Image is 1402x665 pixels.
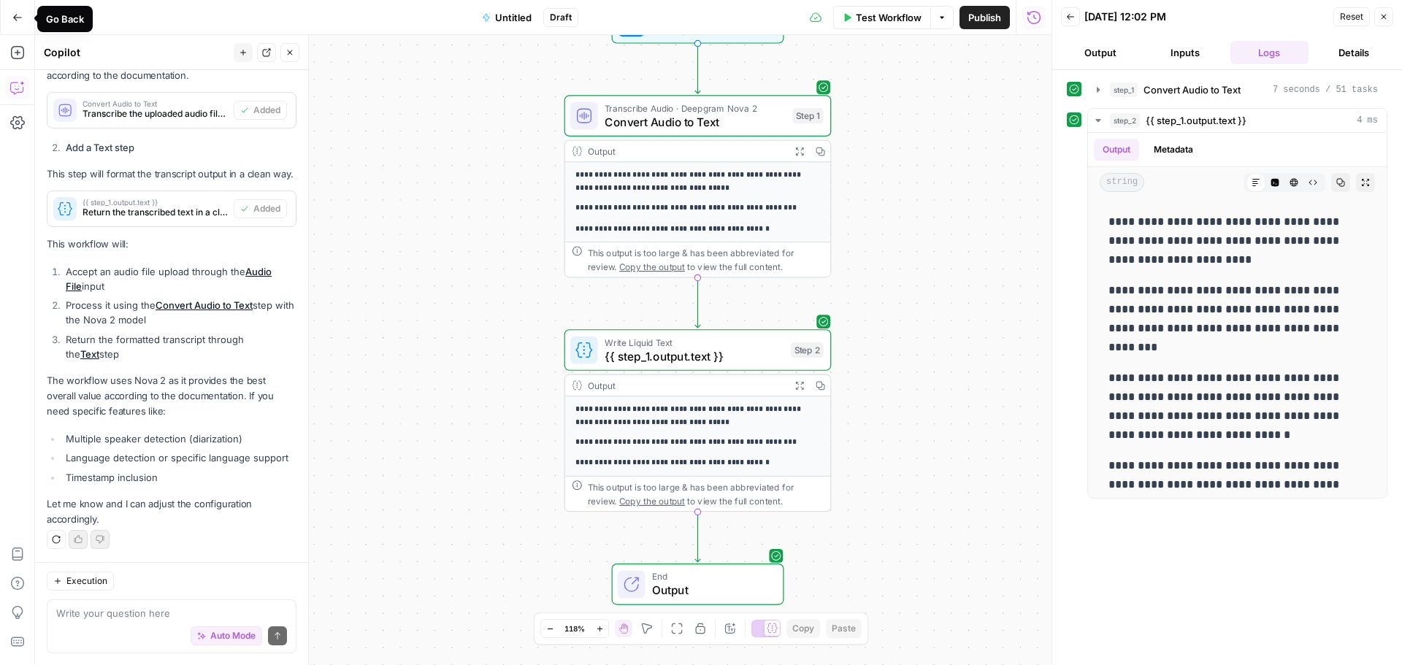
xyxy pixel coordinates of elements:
button: Details [1314,41,1393,64]
span: Copy the output [619,261,685,272]
li: Return the formatted transcript through the step [62,332,296,361]
span: Set Inputs [652,20,738,38]
span: Convert Audio to Text [83,100,228,107]
button: Inputs [1146,41,1225,64]
div: EndOutput [564,564,832,605]
span: 118% [564,623,585,634]
div: This output is too large & has been abbreviated for review. to view the full content. [588,246,824,274]
button: Logs [1230,41,1309,64]
div: Output [588,145,784,158]
span: Untitled [495,10,532,25]
button: 4 ms [1088,109,1387,132]
button: Test Workflow [833,6,930,29]
span: Reset [1340,10,1363,23]
span: step_2 [1110,113,1140,128]
span: Paste [832,622,856,635]
span: Output [652,582,769,599]
span: {{ step_1.output.text }} [83,199,228,206]
g: Edge from start to step_1 [695,44,700,93]
span: Transcribe Audio · Deepgram Nova 2 [605,101,786,115]
p: The workflow uses Nova 2 as it provides the best overall value according to the documentation. If... [47,373,296,419]
p: This workflow will: [47,237,296,252]
button: Added [234,101,287,120]
li: Accept an audio file upload through the input [62,264,296,293]
span: Copy the output [619,496,685,506]
span: Publish [968,10,1001,25]
div: Go Back [46,12,84,26]
button: Added [234,199,287,218]
li: Language detection or specific language support [62,450,296,465]
span: Draft [550,11,572,24]
div: Set Inputs [564,2,832,44]
g: Edge from step_1 to step_2 [695,277,700,327]
button: Output [1061,41,1140,64]
span: Execution [66,574,107,588]
p: Let me know and I can adjust the configuration accordingly. [47,496,296,527]
span: Convert Audio to Text [605,113,786,131]
button: Reset [1333,7,1370,26]
button: Auto Mode [191,626,262,645]
button: Execution [47,572,114,591]
a: Text [80,348,99,360]
span: Write Liquid Text [605,335,784,349]
div: Copilot [44,45,229,60]
span: step_1 [1110,82,1138,97]
span: {{ step_1.output.text }} [1146,113,1246,128]
div: Step 2 [791,342,824,358]
button: Publish [959,6,1010,29]
button: Output [1094,139,1139,161]
li: Timestamp inclusion [62,470,296,485]
span: Auto Mode [210,629,256,642]
span: End [652,569,769,583]
div: Output [588,378,784,392]
a: Audio File [66,266,272,292]
div: 4 ms [1088,133,1387,498]
strong: Add a Text step [66,142,134,153]
span: 7 seconds / 51 tasks [1273,83,1378,96]
button: Copy [786,619,820,638]
span: string [1100,173,1144,192]
span: Test Workflow [856,10,922,25]
span: Transcribe the uploaded audio file to text [83,107,228,120]
button: Metadata [1145,139,1202,161]
span: 4 ms [1357,114,1378,127]
a: Convert Audio to Text [156,299,253,311]
li: Multiple speaker detection (diarization) [62,431,296,446]
div: This output is too large & has been abbreviated for review. to view the full content. [588,480,824,508]
button: Untitled [473,6,540,29]
p: This step will format the transcript output in a clean way. [47,166,296,182]
span: {{ step_1.output.text }} [605,347,784,365]
span: Convert Audio to Text [1144,82,1241,97]
span: Return the transcribed text in a clean format [83,206,228,219]
button: Paste [826,619,862,638]
div: Step 1 [792,108,823,123]
span: Added [253,104,280,117]
g: Edge from step_2 to end [695,512,700,561]
li: Process it using the step with the Nova 2 model [62,298,296,327]
span: Added [253,202,280,215]
button: 7 seconds / 51 tasks [1088,78,1387,101]
span: Copy [792,622,814,635]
